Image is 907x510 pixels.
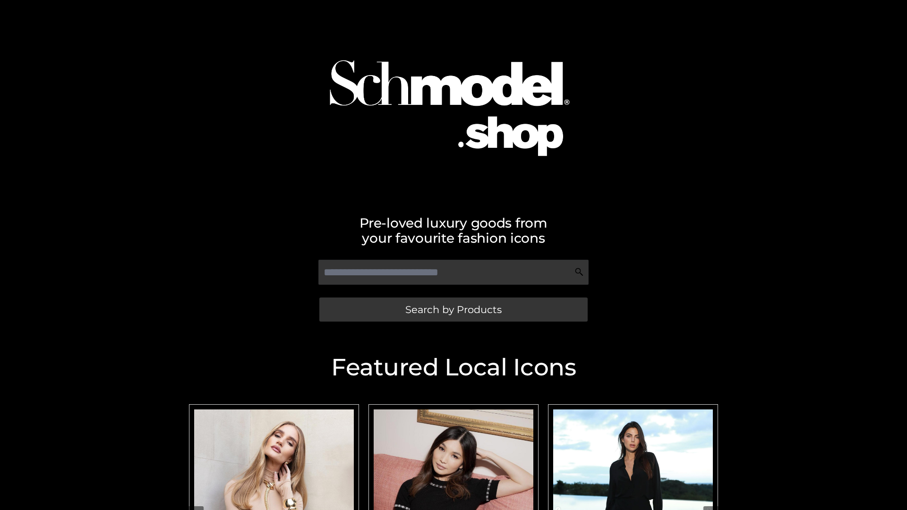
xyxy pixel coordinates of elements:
h2: Pre-loved luxury goods from your favourite fashion icons [184,215,723,246]
span: Search by Products [405,305,502,314]
img: Search Icon [574,267,584,277]
a: Search by Products [319,297,588,322]
h2: Featured Local Icons​ [184,356,723,379]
